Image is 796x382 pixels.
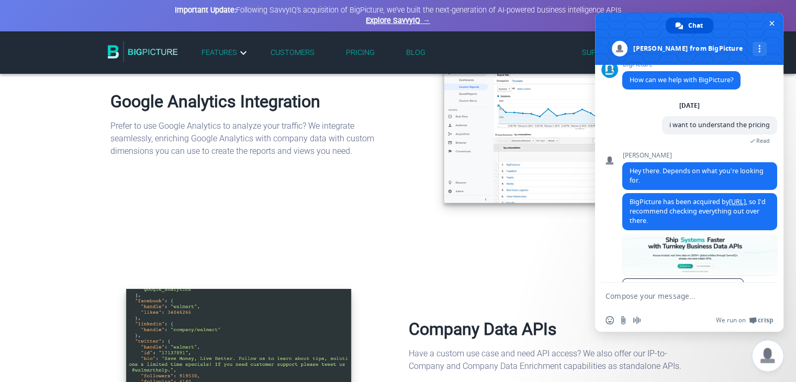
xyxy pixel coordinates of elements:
[758,316,773,324] span: Crisp
[110,120,390,158] p: Prefer to use Google Analytics to analyze your traffic? We integrate seamlessly, enriching Google...
[582,48,615,57] a: Support
[409,319,686,339] h2: Company Data APIs
[766,18,777,29] span: Close chat
[756,137,770,144] span: Read
[716,316,773,324] a: We run onCrisp
[163,5,634,26] div: Following SavvyIQ's acquisition of BigPicture, we've built the next-generation of AI-powered busi...
[688,18,703,33] span: Chat
[606,291,750,301] textarea: Compose your message...
[201,47,250,59] a: Features
[669,120,770,129] span: i want to understand the pricing
[110,92,390,111] h2: Google Analytics Integration
[753,42,767,56] div: More channels
[666,18,713,33] div: Chat
[630,75,733,84] span: How can we help with BigPicture?
[622,278,744,295] a: Business Data Infrastructure APIs
[444,36,669,203] img: google-analytics-companies.png
[606,316,614,324] span: Insert an emoji
[716,316,746,324] span: We run on
[619,316,627,324] span: Send a file
[622,152,777,159] span: [PERSON_NAME]
[729,197,746,206] a: [URL]
[409,347,686,373] p: Have a custom use case and need API access? We also offer our IP-to-Company and Company Data Enri...
[630,166,764,185] span: Hey there. Depends on what you're looking for.
[366,16,430,25] a: Explore SavvyIQ →
[175,6,236,15] strong: Important Update:
[108,41,178,62] img: BigPicture.io
[679,103,700,109] div: [DATE]
[752,340,783,372] div: Close chat
[346,48,375,57] a: Pricing
[271,48,315,57] a: Customers
[633,316,641,324] span: Audio message
[630,197,766,225] span: BigPicture has been acquired by , so I'd recommend checking everything out over there.
[406,48,425,57] a: Blog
